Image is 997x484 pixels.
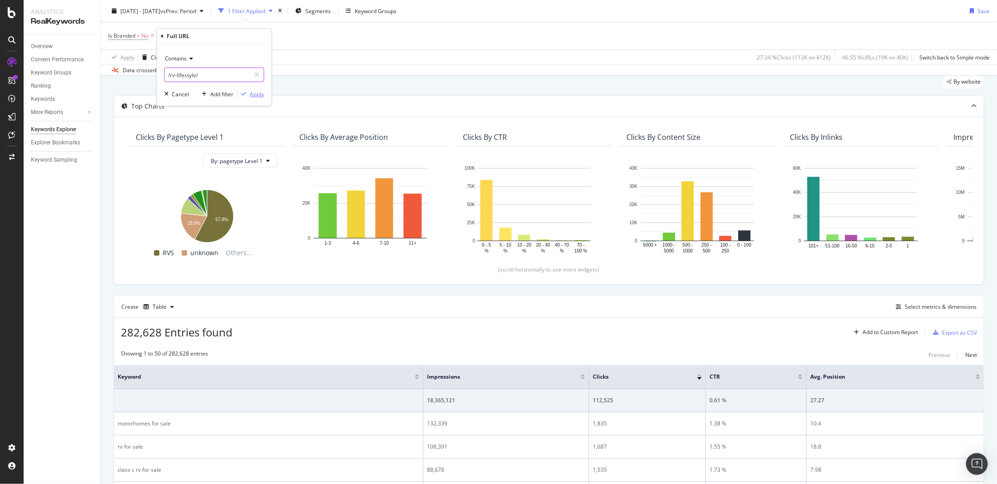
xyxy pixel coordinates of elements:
[276,6,284,15] div: times
[928,351,950,359] div: Previous
[31,155,77,165] div: Keyword Sampling
[790,163,932,255] svg: A chart.
[916,50,990,64] button: Switch back to Simple mode
[593,396,702,405] div: 112,525
[886,244,893,249] text: 2-5
[965,350,977,361] button: Next
[720,242,731,247] text: 100 -
[463,133,507,142] div: Clicks By CTR
[892,301,977,312] button: Select metrics & dimensions
[809,244,819,249] text: 101+
[165,54,187,62] span: Contains
[228,7,265,15] div: 1 Filter Applied
[593,466,702,474] div: 1,535
[943,75,984,88] div: legacy label
[31,16,93,27] div: RealKeywords
[577,242,585,247] text: 70 -
[118,373,401,381] span: Keyword
[108,32,135,40] span: Is Branded
[355,7,397,15] div: Keyword Groups
[121,325,233,340] span: 282,628 Entries found
[630,166,638,171] text: 40K
[810,443,980,451] div: 18.8
[965,351,977,359] div: Next
[845,244,857,249] text: 16-50
[850,325,918,340] button: Add to Custom Report
[380,241,389,246] text: 7-10
[305,7,331,15] span: Segments
[630,184,638,189] text: 30K
[427,466,585,474] div: 88,678
[163,247,174,258] span: RVS
[31,155,94,165] a: Keyword Sampling
[500,242,511,247] text: 5 - 10
[427,420,585,428] div: 132,339
[956,166,965,171] text: 15M
[136,133,223,142] div: Clicks By pagetype Level 1
[503,248,507,253] text: %
[966,4,990,18] button: Save
[211,157,263,165] span: By: pagetype Level 1
[118,443,419,451] div: rv for sale
[522,248,526,253] text: %
[465,166,476,171] text: 100K
[215,4,276,18] button: 1 Filter Applied
[962,238,965,243] text: 0
[485,248,489,253] text: %
[167,32,190,40] div: Full URL
[793,214,801,219] text: 20K
[919,53,990,61] div: Switch back to Simple mode
[956,190,965,195] text: 10M
[136,185,278,244] svg: A chart.
[790,133,843,142] div: Clicks By Inlinks
[191,247,219,258] span: unknown
[463,163,605,255] svg: A chart.
[31,81,94,91] a: Ranking
[793,190,801,195] text: 40K
[907,244,909,249] text: 1
[121,300,178,314] div: Create
[118,466,419,474] div: class c rv for sale
[160,7,196,15] span: vs Prev. Period
[810,466,980,474] div: 7.98
[683,242,693,247] text: 500 -
[308,236,311,241] text: 0
[427,396,585,405] div: 18,365,121
[560,248,564,253] text: %
[863,330,918,335] div: Add to Custom Report
[942,329,977,336] div: Export as CSV
[799,238,801,243] text: 0
[131,102,164,111] div: Top Charts
[215,217,228,222] text: 57.8%
[223,247,256,258] span: Others...
[536,242,551,247] text: 20 - 40
[353,241,360,246] text: 4-6
[31,125,94,134] a: Keywords Explorer
[172,90,189,98] div: Cancel
[810,396,980,405] div: 27.27
[842,53,908,61] div: 46.55 % URLs ( 19K on 40K )
[31,94,55,104] div: Keywords
[966,453,988,475] div: Open Intercom Messenger
[409,241,417,246] text: 11+
[141,30,149,42] span: No
[810,373,962,381] span: Avg. Position
[517,242,532,247] text: 10 - 20
[342,4,400,18] button: Keyword Groups
[467,220,475,225] text: 25K
[928,350,950,361] button: Previous
[722,248,729,253] text: 250
[635,238,638,243] text: 0
[153,304,167,310] div: Table
[161,89,189,99] button: Cancel
[467,202,475,207] text: 50K
[292,4,334,18] button: Segments
[626,133,700,142] div: Clicks By Content Size
[593,420,702,428] div: 1,835
[299,163,441,252] svg: A chart.
[866,244,875,249] text: 6-15
[303,166,311,171] text: 40K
